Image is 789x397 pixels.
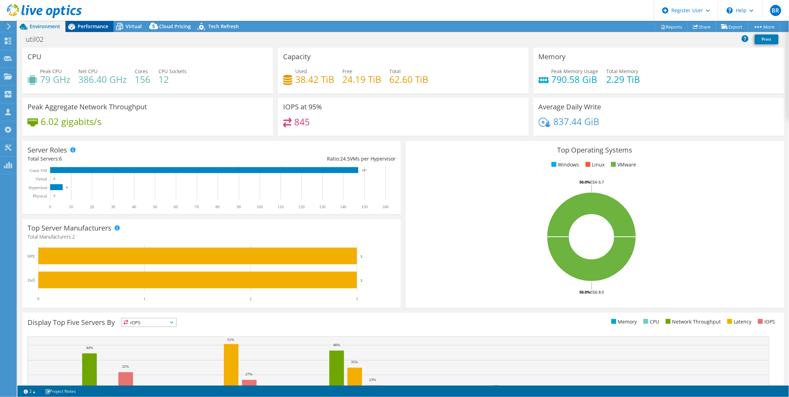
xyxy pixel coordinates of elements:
text: Guest VM [30,168,47,173]
span: Peak Memory Usage [552,68,599,75]
span: IOPS [122,318,176,327]
text: 110 [278,204,284,209]
h4: 837.44 GiB [553,118,599,125]
tspan: 50.0% [579,289,590,295]
h1: util02 [23,36,54,43]
div: Ratio: VMs per Hypervisor [211,155,395,163]
text: 130 [319,204,326,209]
text: 51% [227,337,234,342]
li: Linux [584,161,605,169]
text: Virtual [36,177,47,181]
span: Net CPU [78,68,97,75]
h3: IOPS at 95% [283,103,322,111]
text: 150 [361,204,368,209]
h3: CPU [28,53,41,61]
text: 60 [174,204,178,209]
span: Virtual [126,23,142,30]
text: 0 [49,204,51,209]
span: 6 [59,155,62,162]
h3: Top Server Manufacturers [28,224,111,232]
h3: Memory [539,53,566,61]
h3: Capacity [283,53,311,61]
text: 3 [360,278,362,282]
a: Print [755,34,779,44]
span: Free [342,68,352,75]
h4: 790.58 GiB [552,76,599,83]
text: 0 [54,177,55,180]
span: Tech Refresh [208,23,239,30]
text: 70 [195,204,199,209]
li: Network Throughput [664,318,721,326]
h3: Top Operating Systems [411,146,779,154]
li: IOPS [756,318,775,326]
text: 19% [493,384,500,388]
span: Environment [30,23,60,30]
tspan: ESXi 6.7 [590,179,604,185]
text: 23% [369,377,376,382]
li: VMware [609,161,636,169]
h4: 386.40 GHz [78,76,127,83]
text: 40 [132,204,136,209]
div: Total Servers: [28,155,211,163]
text: 3 [356,296,358,301]
text: 30 [111,204,115,209]
span: BR [770,5,781,16]
h4: Total Manufacturers: [28,233,396,241]
h4: 79 GHz [40,76,70,83]
h4: 845 [295,118,310,126]
text: 32% [122,364,129,368]
span: Cloud Pricing [159,23,191,30]
tspan: ESXi 8.0 [590,289,604,295]
a: Reports [655,21,688,32]
text: 160 [382,204,389,209]
h4: 6.02 gigabits/s [41,118,101,125]
a: More [748,21,780,32]
text: 100 [257,204,263,209]
h4: 38.42 TiB [295,76,334,83]
h3: Server Roles [28,146,67,154]
h3: Peak Aggregate Network Throughput [28,103,147,111]
text: 2 [250,296,252,301]
text: 80 [216,204,220,209]
a: 2 [19,387,40,396]
text: Hypervisor [29,185,47,190]
span: Used [295,68,307,75]
text: Dell [28,278,35,283]
text: 20 [90,204,94,209]
span: Cores [135,68,148,75]
li: CPU [642,318,659,326]
text: 0 [54,194,55,197]
text: 46% [333,343,340,347]
h4: 24.19 TiB [342,76,381,83]
text: 10 [69,204,73,209]
a: Share [688,21,716,32]
li: Memory [610,318,637,326]
tspan: 50.0% [579,179,590,185]
text: 120 [298,204,305,209]
text: 90 [237,204,241,209]
text: 44% [86,345,93,350]
span: 24.5 [340,155,350,162]
text: 3 [360,254,362,258]
li: Windows [550,161,579,169]
text: 6 [66,186,68,189]
span: Peak CPU [40,68,62,75]
a: Project Notes [40,387,81,396]
text: 27% [245,372,252,376]
span: Total Memory [607,68,639,75]
svg: \n [727,7,733,14]
h4: 62.60 TiB [389,76,428,83]
text: 35% [351,360,358,364]
span: CPU Sockets [158,68,187,75]
h4: 2.29 TiB [607,76,640,83]
a: Export [716,21,748,32]
span: 2 [72,233,75,240]
h4: 156 [135,76,150,83]
text: 147 [362,169,367,172]
text: 50 [153,204,157,209]
span: Total [389,68,401,75]
text: 140 [340,204,346,209]
text: 1 [143,296,146,301]
h3: Average Daily Write [539,103,601,111]
text: HPE [27,254,35,259]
